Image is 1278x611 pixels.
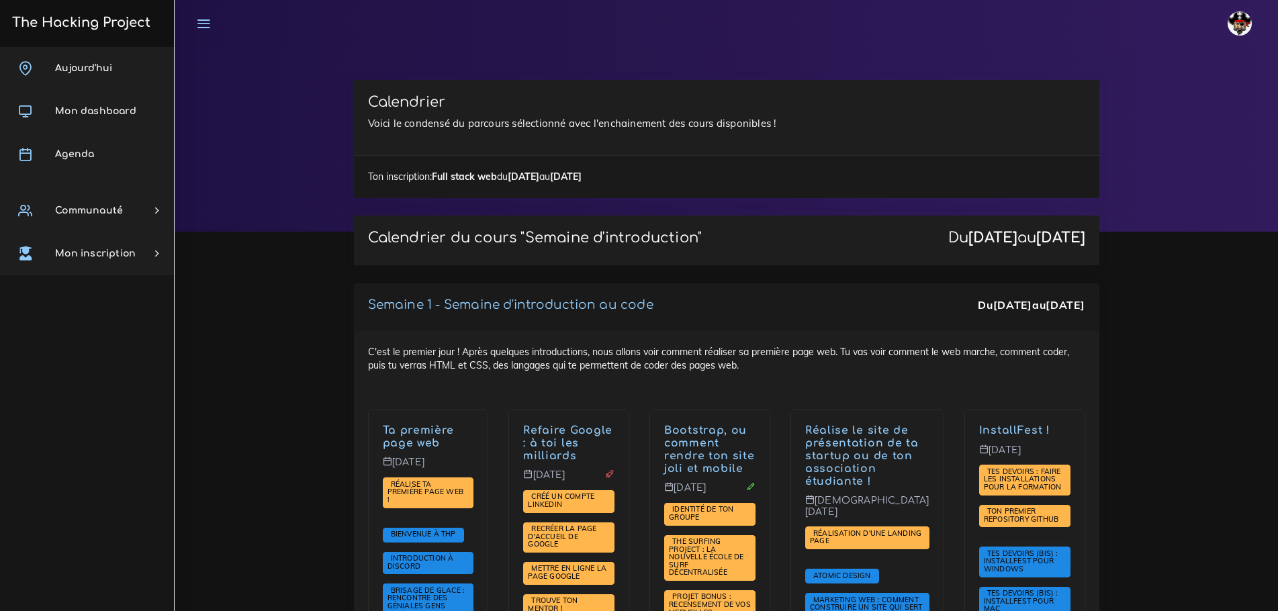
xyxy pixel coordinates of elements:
a: Ta première page web [383,424,455,449]
span: Aujourd'hui [55,63,112,73]
span: Agenda [55,149,94,159]
span: Bienvenue à THP [387,529,459,538]
div: Du au [948,230,1085,246]
span: Le projet de toute une semaine ! Tu vas réaliser la page de présentation d'une organisation de to... [805,526,929,549]
a: Réalisation d'une landing page [810,529,921,547]
p: Et voilà ! Nous te donnerons les astuces marketing pour bien savoir vendre un concept ou une idée... [805,424,929,487]
img: avatar [1228,11,1252,36]
span: Pour cette session, nous allons utiliser Discord, un puissant outil de gestion de communauté. Nou... [383,552,474,575]
span: Utilise tout ce que tu as vu jusqu'à présent pour faire profiter à la terre entière de ton super ... [523,562,614,585]
h3: Calendrier [368,94,1085,111]
a: Tes devoirs : faire les installations pour la formation [984,467,1065,492]
p: Calendrier du cours "Semaine d'introduction" [368,230,702,246]
a: InstallFest ! [979,424,1050,436]
span: Mettre en ligne la page Google [528,563,606,581]
a: Tes devoirs (bis) : Installfest pour Windows [984,549,1058,574]
div: Ton inscription: du au [354,155,1099,197]
span: Nous allons te montrer comment mettre en place WSL 2 sur ton ordinateur Windows 10. Ne le fait pa... [979,547,1070,577]
strong: [DATE] [968,230,1017,246]
a: The Surfing Project : la nouvelle école de surf décentralisée [669,537,744,577]
span: Introduction à Discord [387,553,454,571]
span: Mon dashboard [55,106,136,116]
a: Bootstrap, ou comment rendre ton site joli et mobile [664,424,755,474]
span: Salut à toi et bienvenue à The Hacking Project. Que tu sois avec nous pour 3 semaines, 12 semaine... [383,528,464,543]
span: Pour ce projet, nous allons te proposer d'utiliser ton nouveau terminal afin de faire marcher Git... [979,505,1070,528]
strong: [DATE] [1046,298,1085,312]
h3: The Hacking Project [8,15,150,30]
a: Semaine 1 - Semaine d'introduction au code [368,298,653,312]
span: Dans ce projet, nous te demanderons de coder ta première page web. Ce sera l'occasion d'appliquer... [383,477,474,508]
div: Du au [978,297,1085,313]
a: Ton premier repository GitHub [984,507,1062,524]
strong: Full stack web [432,171,497,183]
span: Ton premier repository GitHub [984,506,1062,524]
i: Projet à rendre ce jour-là [605,469,614,479]
p: C'est l'heure de ton premier véritable projet ! Tu vas recréer la très célèbre page d'accueil de ... [523,424,614,462]
a: Réalise ta première page web ! [387,479,464,504]
i: Corrections cette journée là [746,482,756,491]
strong: [DATE] [993,298,1032,312]
strong: [DATE] [508,171,539,183]
p: [DATE] [383,457,474,478]
span: Identité de ton groupe [669,504,733,522]
span: Réalisation d'une landing page [810,528,921,546]
span: Tu vas voir comment penser composants quand tu fais des pages web. [805,569,879,583]
p: Voici le condensé du parcours sélectionné avec l'enchainement des cours disponibles ! [368,115,1085,132]
a: Identité de ton groupe [669,505,733,522]
span: Créé un compte LinkedIn [528,491,594,509]
a: Réalise le site de présentation de ta startup ou de ton association étudiante ! [805,424,919,487]
a: Introduction à Discord [387,554,454,571]
span: Tu vas devoir refaire la page d'accueil de The Surfing Project, une école de code décentralisée. ... [664,535,756,581]
a: Créé un compte LinkedIn [528,492,594,510]
p: C'est le premier jour ! Après quelques introductions, nous allons voir comment réaliser sa premiè... [383,424,474,450]
p: Journée InstallFest - Git & Github [979,424,1070,437]
a: Bienvenue à THP [387,530,459,539]
span: L'intitulé du projet est simple, mais le projet sera plus dur qu'il n'y parait. [523,522,614,553]
span: Nous allons te donner des devoirs pour le weekend : faire en sorte que ton ordinateur soit prêt p... [979,465,1070,495]
span: Dans ce projet, tu vas mettre en place un compte LinkedIn et le préparer pour ta future vie. [523,490,614,513]
p: [DATE] [979,444,1070,466]
p: [DATE] [664,482,756,504]
span: Recréer la page d'accueil de Google [528,524,596,549]
span: Communauté [55,205,123,216]
a: Brisage de glace : rencontre des géniales gens [387,586,465,611]
p: [DEMOGRAPHIC_DATA][DATE] [805,495,929,528]
a: Recréer la page d'accueil de Google [528,524,596,549]
a: Atomic Design [810,571,874,580]
span: Nous allons te demander d'imaginer l'univers autour de ton groupe de travail. [664,503,756,526]
span: Mon inscription [55,248,136,258]
a: Mettre en ligne la page Google [528,564,606,581]
span: The Surfing Project : la nouvelle école de surf décentralisée [669,536,744,577]
p: [DATE] [523,469,614,491]
p: Après avoir vu comment faire ses première pages, nous allons te montrer Bootstrap, un puissant fr... [664,424,756,475]
strong: [DATE] [1036,230,1085,246]
a: Refaire Google : à toi les milliards [523,424,612,462]
strong: [DATE] [550,171,582,183]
